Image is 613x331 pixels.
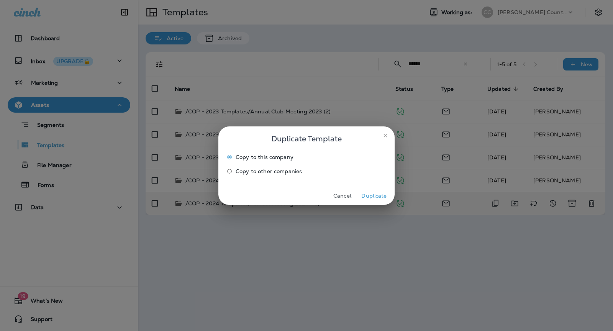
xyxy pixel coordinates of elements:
[236,168,302,174] span: Copy to other companies
[360,190,388,202] button: Duplicate
[236,154,293,160] span: Copy to this company
[328,190,357,202] button: Cancel
[379,129,392,142] button: close
[271,133,342,145] span: Duplicate Template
